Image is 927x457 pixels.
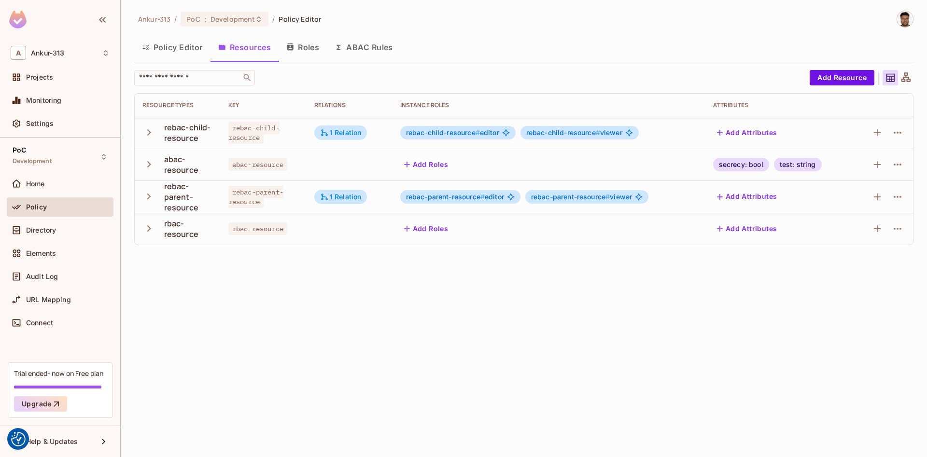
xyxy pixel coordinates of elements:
[11,432,26,446] img: Revisit consent button
[134,35,211,59] button: Policy Editor
[713,221,781,236] button: Add Attributes
[228,122,280,144] span: rebac-child-resource
[31,49,64,57] span: Workspace: Ankur-313
[26,203,47,211] span: Policy
[314,101,385,109] div: Relations
[26,296,71,304] span: URL Mapping
[26,273,58,280] span: Audit Log
[531,193,610,201] span: rebac-parent-resource
[26,249,56,257] span: Elements
[713,125,781,140] button: Add Attributes
[810,70,874,85] button: Add Resource
[14,396,67,412] button: Upgrade
[174,14,177,24] li: /
[279,14,321,24] span: Policy Editor
[204,15,207,23] span: :
[320,128,362,137] div: 1 Relation
[400,157,452,172] button: Add Roles
[13,157,52,165] span: Development
[406,128,480,137] span: rebac-child-resource
[9,11,27,28] img: SReyMgAAAABJRU5ErkJggg==
[11,432,26,446] button: Consent Preferences
[526,128,600,137] span: rebac-child-resource
[228,158,287,171] span: abac-resource
[713,158,769,171] div: secrecy: bool
[13,146,26,154] span: PoC
[164,218,213,239] div: rbac-resource
[228,222,287,235] span: rbac-resource
[26,180,45,188] span: Home
[400,101,698,109] div: Instance roles
[11,46,26,60] span: A
[713,189,781,205] button: Add Attributes
[596,128,600,137] span: #
[26,120,54,127] span: Settings
[164,154,213,175] div: abac-resource
[320,193,362,201] div: 1 Relation
[406,193,485,201] span: rebac-parent-resource
[526,129,622,137] span: viewer
[476,128,480,137] span: #
[774,158,822,171] div: test: string
[142,101,213,109] div: Resource Types
[406,193,504,201] span: editor
[327,35,401,59] button: ABAC Rules
[279,35,327,59] button: Roles
[897,11,913,27] img: Vladimir Shopov
[26,73,53,81] span: Projects
[26,319,53,327] span: Connect
[406,129,499,137] span: editor
[26,438,78,445] span: Help & Updates
[211,35,279,59] button: Resources
[138,14,170,24] span: the active workspace
[164,181,213,213] div: rebac-parent-resource
[605,193,610,201] span: #
[228,101,299,109] div: Key
[713,101,845,109] div: Attributes
[186,14,200,24] span: PoC
[400,221,452,236] button: Add Roles
[480,193,485,201] span: #
[228,186,283,208] span: rebac-parent-resource
[211,14,255,24] span: Development
[14,369,103,378] div: Trial ended- now on Free plan
[164,122,213,143] div: rebac-child-resource
[26,226,56,234] span: Directory
[26,97,62,104] span: Monitoring
[272,14,275,24] li: /
[531,193,632,201] span: viewer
